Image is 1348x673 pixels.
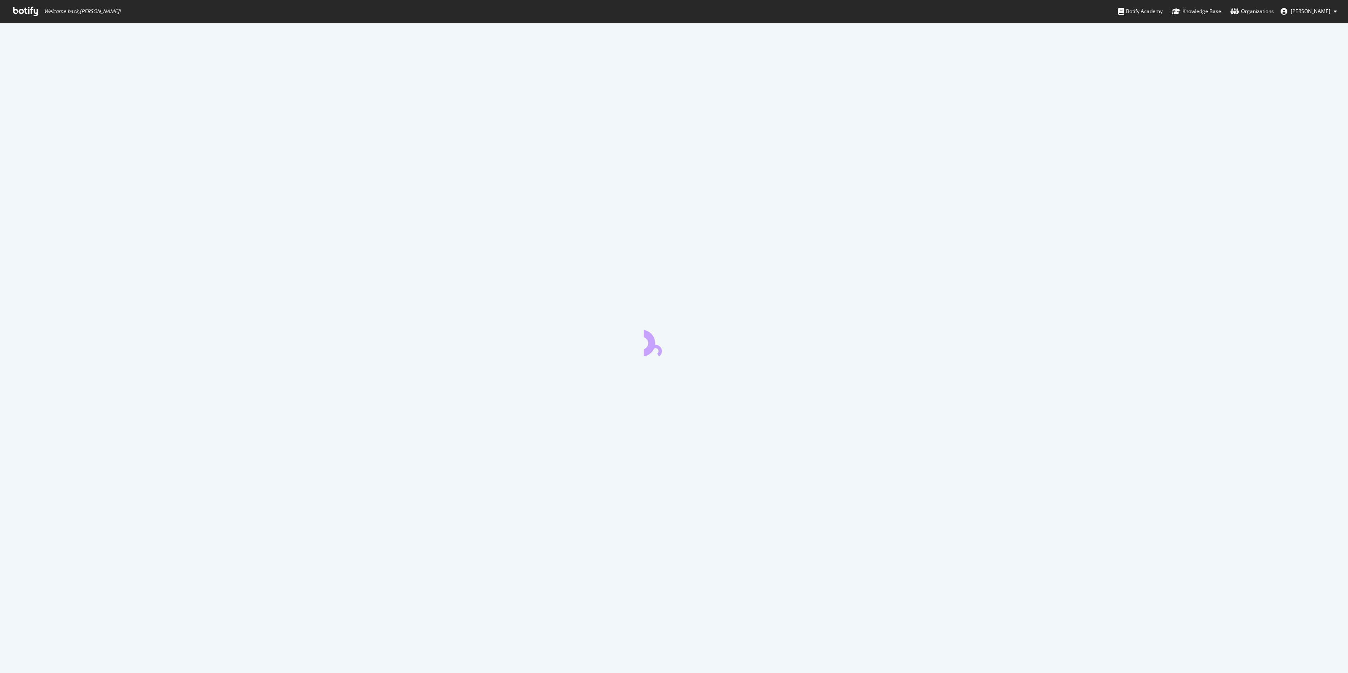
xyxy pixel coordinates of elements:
[1118,7,1163,16] div: Botify Academy
[1230,7,1274,16] div: Organizations
[644,326,704,356] div: animation
[44,8,120,15] span: Welcome back, [PERSON_NAME] !
[1291,8,1330,15] span: Matt Smiles
[1172,7,1221,16] div: Knowledge Base
[1274,5,1344,18] button: [PERSON_NAME]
